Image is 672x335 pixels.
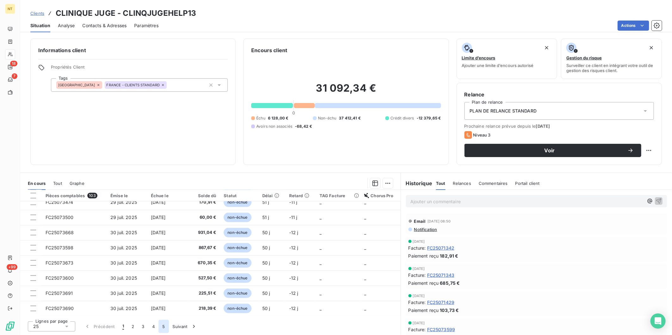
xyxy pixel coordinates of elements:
[289,230,298,235] span: -12 j
[289,215,297,220] span: -11 j
[364,290,366,296] span: _
[192,305,216,312] span: 218,39 €
[408,272,426,278] span: Facture :
[38,46,228,54] h6: Informations client
[224,198,251,207] span: non-échue
[224,193,255,198] div: Statut
[262,290,270,296] span: 50 j
[470,108,537,114] span: PLAN DE RELANCE STANDARD
[262,306,270,311] span: 50 j
[251,46,287,54] h6: Encours client
[262,260,270,265] span: 50 j
[53,181,62,186] span: Tout
[408,326,426,333] span: Facture :
[262,275,270,281] span: 50 j
[262,193,282,198] div: Délai
[462,63,534,68] span: Ajouter une limite d’encours autorisé
[224,243,251,253] span: non-échue
[224,273,251,283] span: non-échue
[70,181,84,186] span: Graphe
[151,193,184,198] div: Échue le
[289,275,298,281] span: -12 j
[224,304,251,313] span: non-échue
[87,193,97,198] span: 103
[80,320,119,333] button: Précédent
[289,193,312,198] div: Retard
[295,124,312,129] span: -68,42 €
[364,260,366,265] span: _
[122,323,124,330] span: 1
[453,181,471,186] span: Relances
[289,199,297,205] span: -11 j
[30,11,44,16] span: Clients
[10,61,17,66] span: 18
[110,245,137,250] span: 30 juil. 2025
[440,253,458,259] span: 182,91 €
[427,245,455,251] span: FC25071342
[30,10,44,16] a: Clients
[320,199,321,205] span: _
[320,275,321,281] span: _
[414,219,426,224] span: Email
[561,39,662,79] button: Gestion du risqueSurveiller ce client en intégrant votre outil de gestion des risques client.
[46,230,74,235] span: FC25073668
[28,181,46,186] span: En cours
[318,115,336,121] span: Non-échu
[289,260,298,265] span: -12 j
[169,320,201,333] button: Suivant
[224,213,251,222] span: non-échue
[427,326,455,333] span: FC25073599
[364,275,366,281] span: _
[224,228,251,237] span: non-échue
[408,280,439,286] span: Paiement reçu
[413,294,425,298] span: [DATE]
[479,181,508,186] span: Commentaires
[46,199,73,205] span: FC25073474
[408,307,439,314] span: Paiement reçu
[110,230,137,235] span: 30 juil. 2025
[110,260,137,265] span: 30 juil. 2025
[56,8,196,19] h3: CLINIQUE JUGE - CLINQJUGEHELP13
[46,290,73,296] span: FC25073691
[364,215,366,220] span: _
[462,55,495,60] span: Limite d’encours
[46,193,103,198] div: Pièces comptables
[339,115,361,121] span: 37 412,41 €
[256,115,265,121] span: Échu
[650,314,666,329] div: Open Intercom Messenger
[110,275,137,281] span: 30 juil. 2025
[151,245,166,250] span: [DATE]
[7,264,17,270] span: +99
[46,306,74,311] span: FC25073690
[110,215,137,220] span: 29 juil. 2025
[151,306,166,311] span: [DATE]
[440,307,459,314] span: 103,73 €
[464,124,654,129] span: Prochaine relance prévue depuis le
[262,230,270,235] span: 50 j
[408,253,439,259] span: Paiement reçu
[12,73,17,79] span: 7
[110,199,137,205] span: 29 juil. 2025
[82,22,127,29] span: Contacts & Adresses
[51,64,228,73] span: Propriétés Client
[192,214,216,221] span: 60,00 €
[224,258,251,268] span: non-échue
[151,230,166,235] span: [DATE]
[292,110,295,115] span: 0
[289,290,298,296] span: -12 j
[320,290,321,296] span: _
[320,215,321,220] span: _
[192,193,216,198] div: Solde dû
[151,290,166,296] span: [DATE]
[224,289,251,298] span: non-échue
[151,260,166,265] span: [DATE]
[5,4,15,14] div: NT
[457,39,557,79] button: Limite d’encoursAjouter une limite d’encours autorisé
[289,306,298,311] span: -12 j
[58,22,75,29] span: Analyse
[192,199,216,205] span: 170,91 €
[262,199,269,205] span: 51 j
[413,267,425,271] span: [DATE]
[536,124,550,129] span: [DATE]
[110,306,137,311] span: 30 juil. 2025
